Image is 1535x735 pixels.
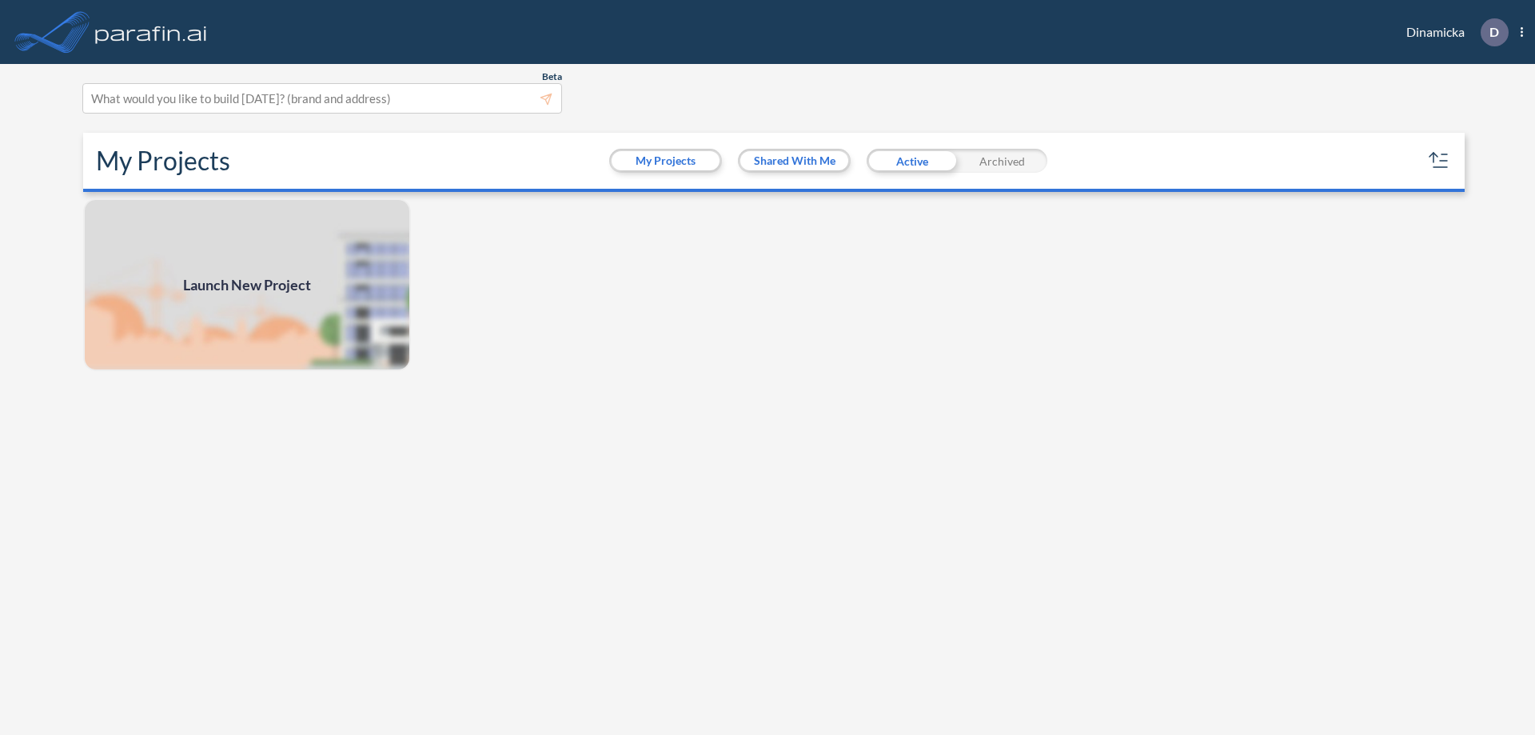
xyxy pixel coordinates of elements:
[1382,18,1523,46] div: Dinamicka
[612,151,720,170] button: My Projects
[96,146,230,176] h2: My Projects
[867,149,957,173] div: Active
[542,70,562,83] span: Beta
[1426,148,1452,174] button: sort
[957,149,1047,173] div: Archived
[183,274,311,296] span: Launch New Project
[740,151,848,170] button: Shared With Me
[83,198,411,371] img: add
[83,198,411,371] a: Launch New Project
[92,16,210,48] img: logo
[1489,25,1499,39] p: D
